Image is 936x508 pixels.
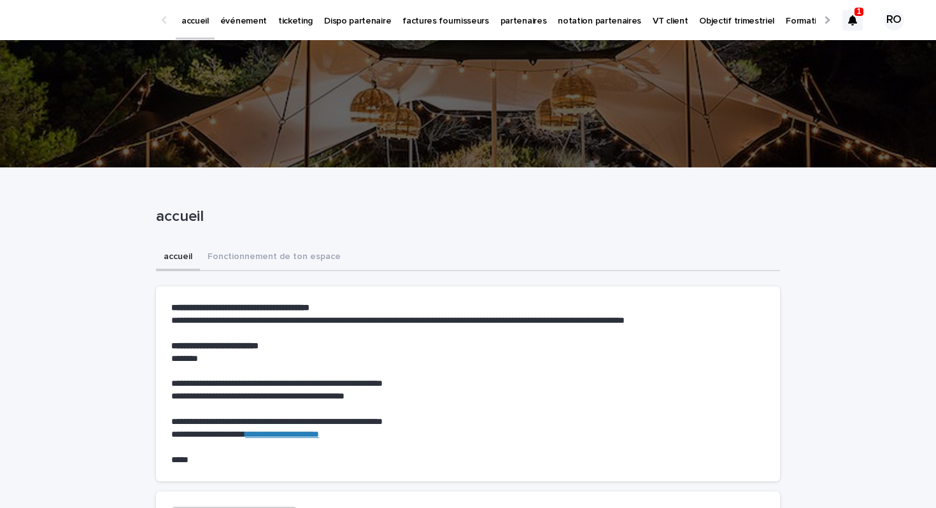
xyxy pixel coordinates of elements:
button: Fonctionnement de ton espace [200,244,348,271]
p: accueil [156,208,775,226]
button: accueil [156,244,200,271]
img: Ls34BcGeRexTGTNfXpUC [25,8,149,33]
p: 1 [857,7,862,16]
div: 1 [842,10,863,31]
div: RO [884,10,904,31]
